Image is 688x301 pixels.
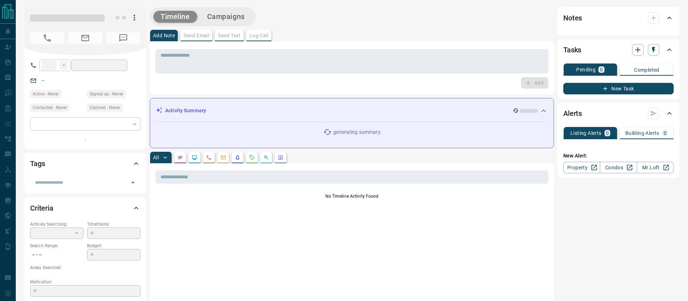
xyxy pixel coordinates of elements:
svg: Calls [206,155,212,160]
button: Campaigns [200,11,252,23]
p: Timeframe: [87,221,140,227]
p: Pending [576,67,596,72]
div: Tags [30,155,140,172]
span: No Number [30,32,64,44]
a: -- [42,77,44,83]
span: Active - Never [33,90,59,98]
svg: Lead Browsing Activity [192,155,197,160]
svg: Agent Actions [278,155,283,160]
p: Activity Summary [165,107,206,114]
div: Tasks [563,41,674,58]
svg: Opportunities [263,155,269,160]
span: Claimed - Never [90,104,120,111]
a: Property [563,162,600,173]
h2: Notes [563,12,582,24]
p: No Timeline Activity Found [156,193,548,199]
a: Mr.Loft [637,162,674,173]
h2: Tasks [563,44,581,56]
div: Activity Summary [156,104,548,117]
svg: Notes [177,155,183,160]
p: Budget: [87,243,140,249]
p: 0 [600,67,603,72]
p: New Alert: [563,152,674,160]
div: Criteria [30,199,140,217]
p: Motivation: [30,279,140,285]
span: Contacted - Never [33,104,67,111]
button: Open [128,178,138,188]
p: 0 [664,131,666,136]
p: -- - -- [30,249,83,261]
p: Add Note [153,33,175,38]
svg: Requests [249,155,255,160]
p: Search Range: [30,243,83,249]
p: Completed [634,67,659,72]
h2: Tags [30,158,45,169]
span: No Number [106,32,140,44]
p: All [153,155,159,160]
svg: Listing Alerts [235,155,240,160]
p: 0 [606,131,609,136]
div: Alerts [563,105,674,122]
span: No Email [68,32,102,44]
button: New Task [563,83,674,94]
p: Building Alerts [625,131,659,136]
span: Signed up - Never [90,90,123,98]
p: Areas Searched: [30,264,140,271]
p: Listing Alerts [570,131,602,136]
div: Notes [563,9,674,27]
h2: Alerts [563,108,582,119]
p: generating summary [333,128,380,136]
svg: Emails [220,155,226,160]
h2: Criteria [30,202,53,214]
p: Actively Searching: [30,221,83,227]
a: Condos [600,162,637,173]
button: Timeline [153,11,197,23]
